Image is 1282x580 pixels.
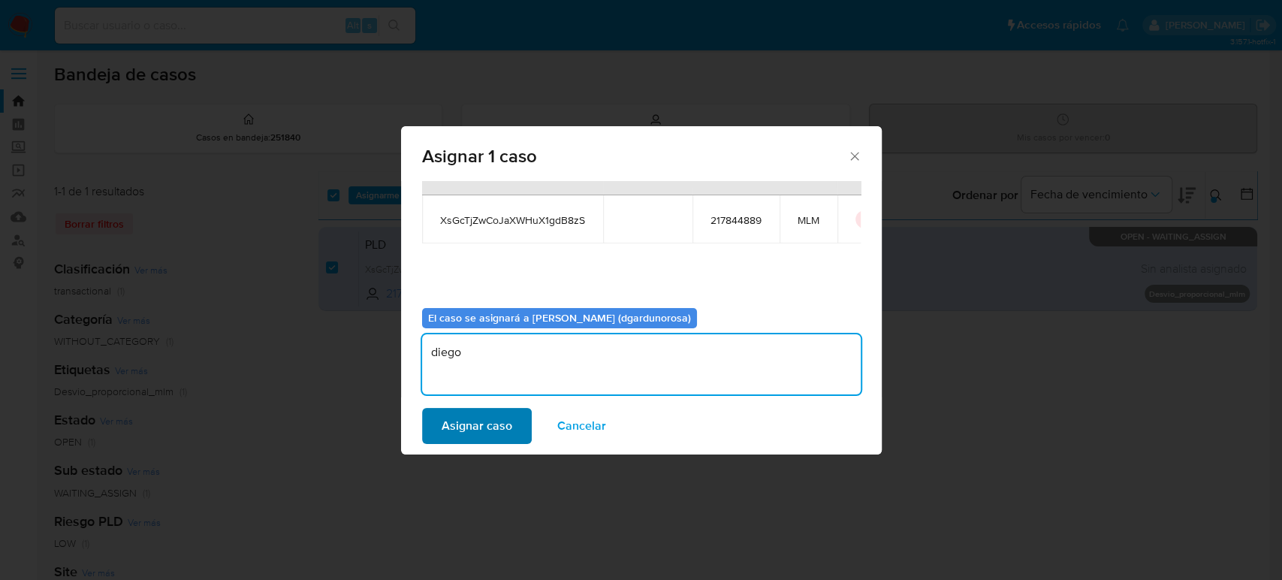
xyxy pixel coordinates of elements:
span: 217844889 [710,213,762,227]
textarea: diego [422,334,861,394]
span: Cancelar [557,409,606,443]
div: assign-modal [401,126,882,455]
button: Cancelar [538,408,626,444]
span: Asignar 1 caso [422,147,848,165]
button: Asignar caso [422,408,532,444]
span: Asignar caso [442,409,512,443]
span: MLM [798,213,819,227]
button: icon-button [855,210,873,228]
span: XsGcTjZwCoJaXWHuX1gdB8zS [440,213,585,227]
button: Cerrar ventana [847,149,861,162]
b: El caso se asignará a [PERSON_NAME] (dgardunorosa) [428,310,691,325]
